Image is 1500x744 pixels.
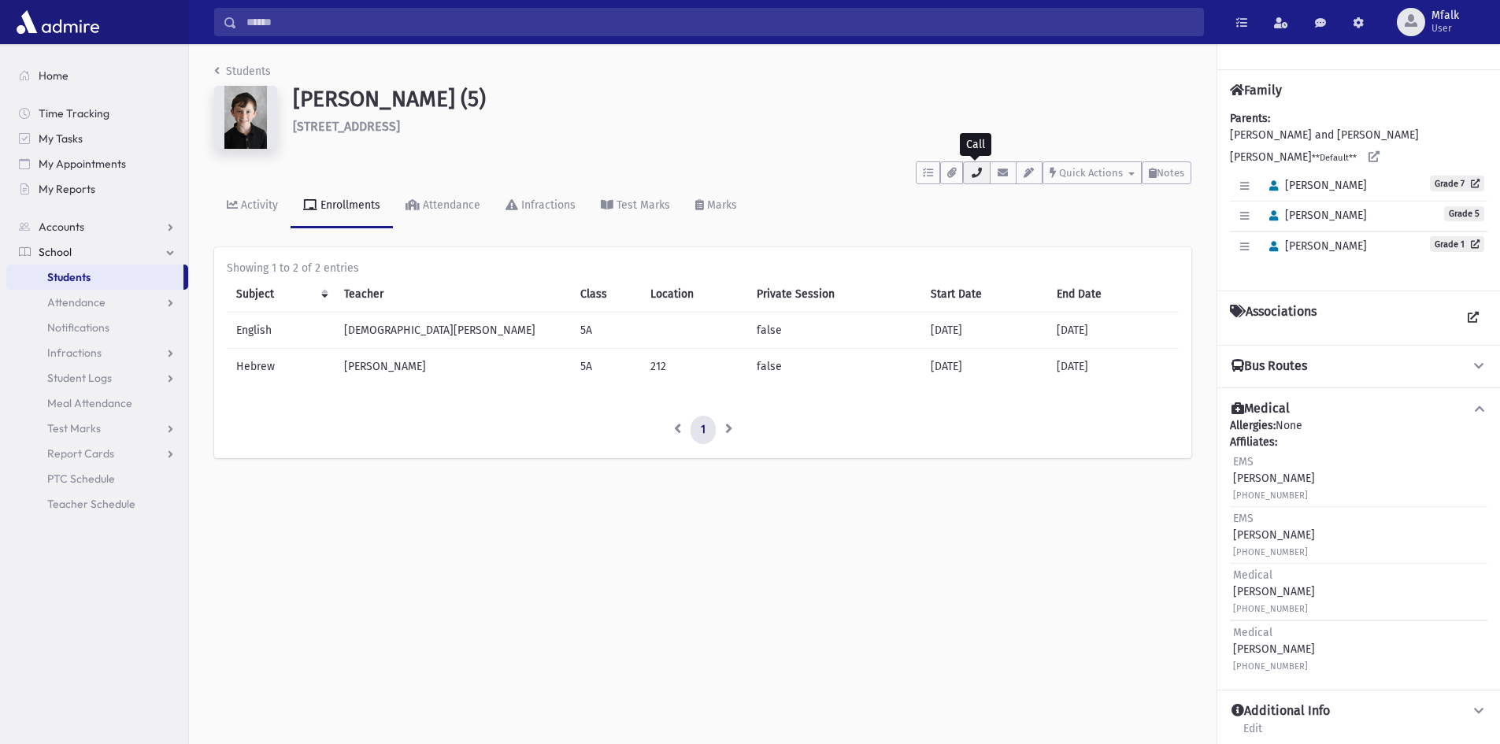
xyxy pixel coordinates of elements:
[518,198,576,212] div: Infractions
[420,198,480,212] div: Attendance
[1230,419,1276,432] b: Allergies:
[1233,661,1308,672] small: [PHONE_NUMBER]
[6,441,188,466] a: Report Cards
[1262,209,1367,222] span: [PERSON_NAME]
[1142,161,1191,184] button: Notes
[6,101,188,126] a: Time Tracking
[921,349,1047,385] td: [DATE]
[1230,304,1317,332] h4: Associations
[1047,313,1179,349] td: [DATE]
[6,365,188,391] a: Student Logs
[1430,236,1484,252] a: Grade 1
[6,340,188,365] a: Infractions
[13,6,103,38] img: AdmirePro
[47,371,112,385] span: Student Logs
[6,315,188,340] a: Notifications
[227,260,1179,276] div: Showing 1 to 2 of 2 entries
[1431,9,1459,22] span: Mfalk
[335,313,571,349] td: [DEMOGRAPHIC_DATA][PERSON_NAME]
[6,239,188,265] a: School
[747,276,921,313] th: Private Session
[1431,22,1459,35] span: User
[47,270,91,284] span: Students
[47,320,109,335] span: Notifications
[227,349,335,385] td: Hebrew
[1230,110,1487,278] div: [PERSON_NAME] and [PERSON_NAME] [PERSON_NAME]
[227,276,335,313] th: Subject
[6,491,188,516] a: Teacher Schedule
[683,184,750,228] a: Marks
[1047,276,1179,313] th: End Date
[1233,453,1315,503] div: [PERSON_NAME]
[6,416,188,441] a: Test Marks
[47,446,114,461] span: Report Cards
[6,290,188,315] a: Attendance
[6,176,188,202] a: My Reports
[1230,83,1282,98] h4: Family
[1059,167,1123,179] span: Quick Actions
[1233,510,1315,560] div: [PERSON_NAME]
[1043,161,1142,184] button: Quick Actions
[47,497,135,511] span: Teacher Schedule
[1233,490,1308,501] small: [PHONE_NUMBER]
[1231,401,1290,417] h4: Medical
[237,8,1203,36] input: Search
[1233,455,1254,468] span: EMS
[47,421,101,435] span: Test Marks
[613,198,670,212] div: Test Marks
[1262,239,1367,253] span: [PERSON_NAME]
[1262,179,1367,192] span: [PERSON_NAME]
[1231,358,1307,375] h4: Bus Routes
[921,276,1047,313] th: Start Date
[6,126,188,151] a: My Tasks
[6,391,188,416] a: Meal Attendance
[1230,417,1487,677] div: None
[1233,624,1315,674] div: [PERSON_NAME]
[47,396,132,410] span: Meal Attendance
[6,63,188,88] a: Home
[227,313,335,349] td: English
[641,349,747,385] td: 212
[704,198,737,212] div: Marks
[335,349,571,385] td: [PERSON_NAME]
[1230,112,1270,125] b: Parents:
[39,131,83,146] span: My Tasks
[39,182,95,196] span: My Reports
[293,86,1191,113] h1: [PERSON_NAME] (5)
[1233,547,1308,557] small: [PHONE_NUMBER]
[571,276,641,313] th: Class
[214,65,271,78] a: Students
[571,349,641,385] td: 5A
[39,245,72,259] span: School
[47,295,106,309] span: Attendance
[317,198,380,212] div: Enrollments
[1230,435,1277,449] b: Affiliates:
[641,276,747,313] th: Location
[6,466,188,491] a: PTC Schedule
[214,184,291,228] a: Activity
[1459,304,1487,332] a: View all Associations
[921,313,1047,349] td: [DATE]
[1230,401,1487,417] button: Medical
[6,214,188,239] a: Accounts
[1444,206,1484,221] span: Grade 5
[747,313,921,349] td: false
[39,220,84,234] span: Accounts
[588,184,683,228] a: Test Marks
[39,106,109,120] span: Time Tracking
[1230,703,1487,720] button: Additional Info
[6,151,188,176] a: My Appointments
[39,68,69,83] span: Home
[47,346,102,360] span: Infractions
[393,184,493,228] a: Attendance
[1233,604,1308,614] small: [PHONE_NUMBER]
[1233,567,1315,616] div: [PERSON_NAME]
[1233,626,1272,639] span: Medical
[571,313,641,349] td: 5A
[1230,358,1487,375] button: Bus Routes
[1047,349,1179,385] td: [DATE]
[335,276,571,313] th: Teacher
[960,133,991,156] div: Call
[214,63,271,86] nav: breadcrumb
[39,157,126,171] span: My Appointments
